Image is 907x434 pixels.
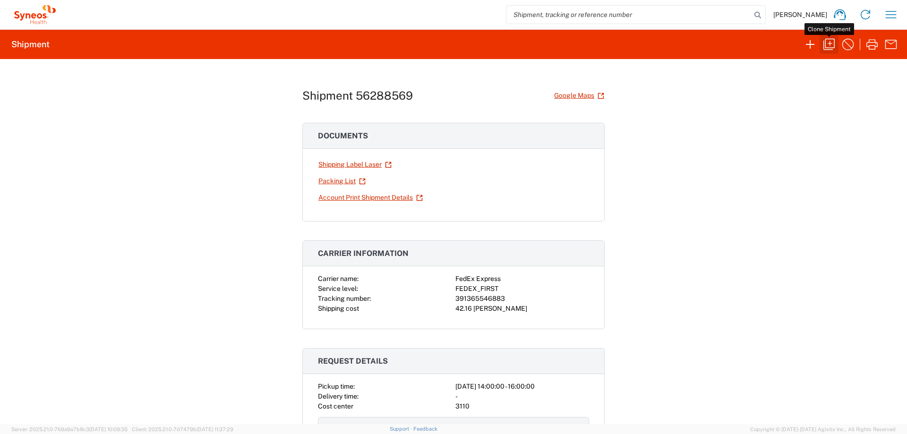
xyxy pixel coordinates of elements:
[132,426,233,432] span: Client: 2025.21.0-7d7479b
[455,274,589,284] div: FedEx Express
[413,426,437,432] a: Feedback
[455,391,589,401] div: -
[11,39,50,50] h2: Shipment
[773,10,827,19] span: [PERSON_NAME]
[302,89,413,102] h1: Shipment 56288569
[197,426,233,432] span: [DATE] 11:37:29
[455,401,589,411] div: 3110
[89,426,128,432] span: [DATE] 10:09:35
[318,305,359,312] span: Shipping cost
[455,284,589,294] div: FEDEX_FIRST
[554,87,605,104] a: Google Maps
[318,392,359,400] span: Delivery time:
[318,131,368,140] span: Documents
[318,285,358,292] span: Service level:
[455,294,589,304] div: 391365546883
[750,425,896,434] span: Copyright © [DATE]-[DATE] Agistix Inc., All Rights Reserved
[318,275,359,282] span: Carrier name:
[318,402,353,410] span: Cost center
[506,6,751,24] input: Shipment, tracking or reference number
[11,426,128,432] span: Server: 2025.21.0-769a9a7b8c3
[318,249,409,258] span: Carrier information
[318,357,388,366] span: Request details
[318,173,366,189] a: Packing List
[318,383,355,390] span: Pickup time:
[390,426,413,432] a: Support
[455,382,589,391] div: [DATE] 14:00:00 - 16:00:00
[318,156,392,173] a: Shipping Label Laser
[318,189,423,206] a: Account Print Shipment Details
[455,304,589,314] div: 42.16 [PERSON_NAME]
[318,295,371,302] span: Tracking number:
